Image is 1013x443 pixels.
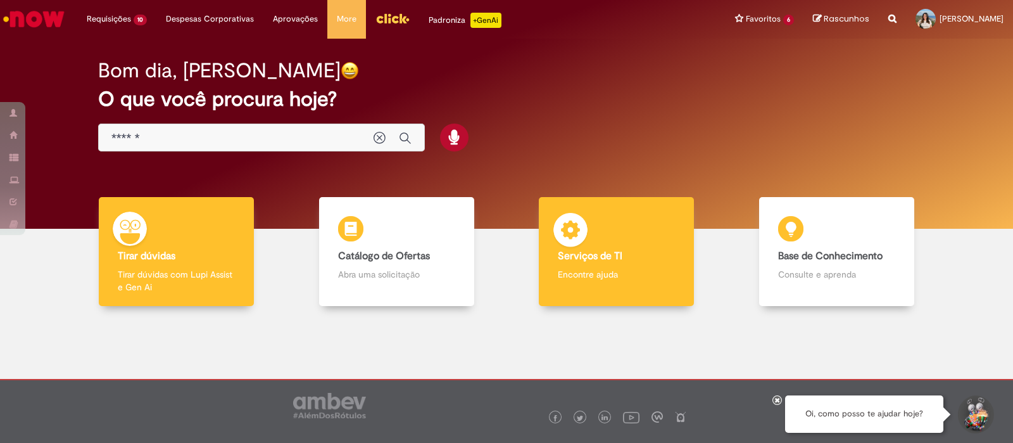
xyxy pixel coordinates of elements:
img: logo_footer_youtube.png [623,409,639,425]
span: Rascunhos [824,13,869,25]
h2: Bom dia, [PERSON_NAME] [98,60,341,82]
img: logo_footer_workplace.png [651,411,663,423]
button: Iniciar Conversa de Suporte [956,395,994,433]
p: Encontre ajuda [558,268,675,281]
p: +GenAi [470,13,501,28]
img: click_logo_yellow_360x200.png [375,9,410,28]
span: 10 [134,15,147,25]
b: Tirar dúvidas [118,250,175,262]
h2: O que você procura hoje? [98,88,915,110]
p: Consulte e aprenda [778,268,895,281]
img: happy-face.png [341,61,359,80]
img: logo_footer_twitter.png [577,415,583,421]
span: More [337,13,356,25]
img: logo_footer_naosei.png [675,411,686,423]
img: logo_footer_ambev_rotulo_gray.png [293,393,366,418]
p: Abra uma solicitação [338,268,455,281]
span: Requisições [87,13,131,25]
b: Catálogo de Ofertas [338,250,430,262]
img: ServiceNow [1,6,66,32]
img: logo_footer_linkedin.png [601,414,608,422]
a: Tirar dúvidas Tirar dúvidas com Lupi Assist e Gen Ai [66,197,287,307]
img: logo_footer_facebook.png [552,415,558,421]
a: Base de Conhecimento Consulte e aprenda [727,197,947,307]
span: [PERSON_NAME] [940,13,1004,24]
b: Serviços de TI [558,250,622,262]
span: 6 [783,15,794,25]
a: Catálogo de Ofertas Abra uma solicitação [287,197,507,307]
a: Serviços de TI Encontre ajuda [507,197,727,307]
span: Favoritos [746,13,781,25]
p: Tirar dúvidas com Lupi Assist e Gen Ai [118,268,235,293]
span: Aprovações [273,13,318,25]
div: Oi, como posso te ajudar hoje? [785,395,943,433]
b: Base de Conhecimento [778,250,883,262]
a: Rascunhos [813,13,869,25]
div: Padroniza [429,13,501,28]
span: Despesas Corporativas [166,13,254,25]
